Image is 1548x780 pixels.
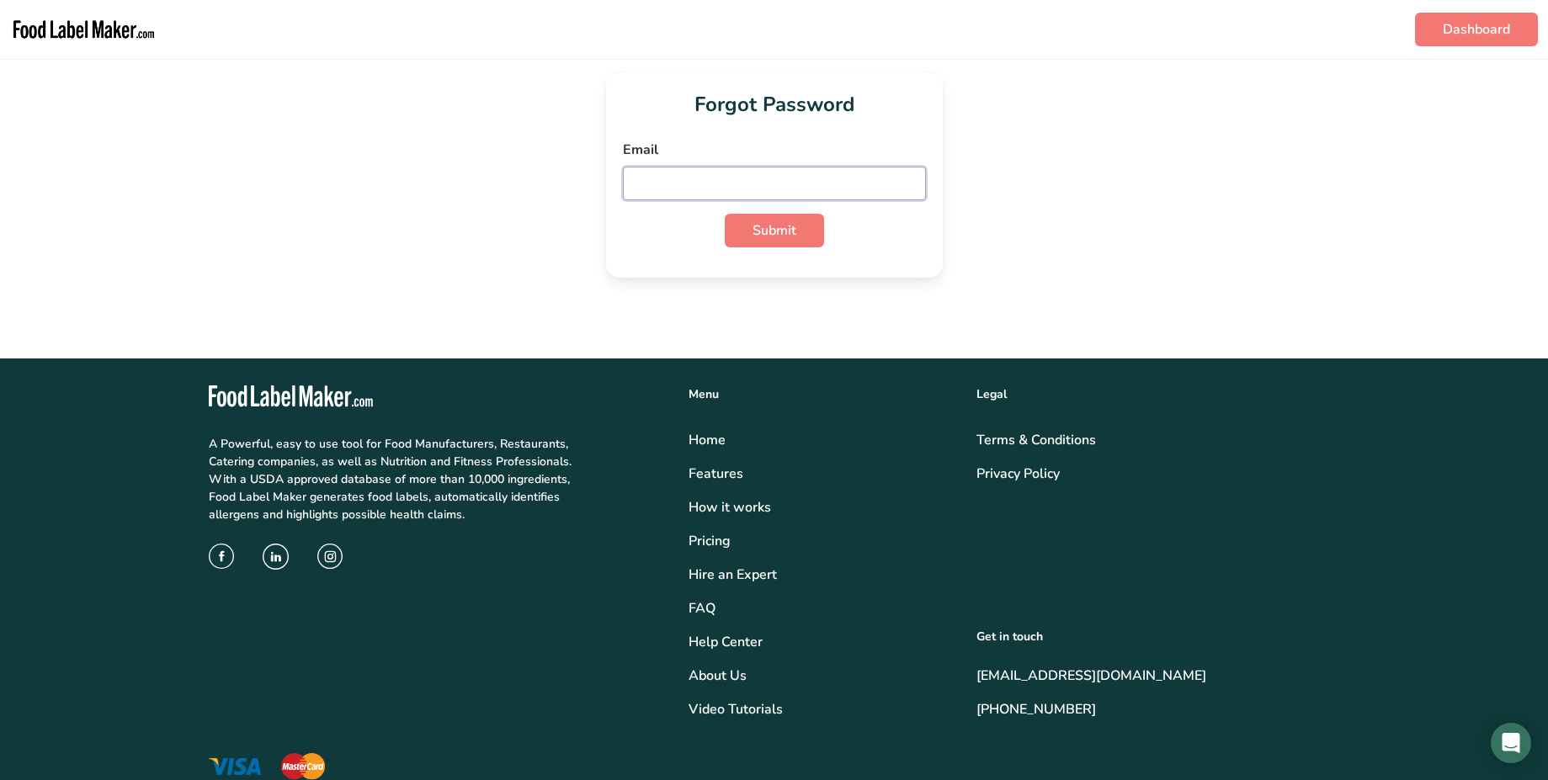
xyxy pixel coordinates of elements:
[689,464,956,484] a: Features
[689,497,956,517] div: How it works
[725,214,824,247] button: Submit
[976,385,1340,403] div: Legal
[623,140,926,160] label: Email
[976,628,1340,645] div: Get in touch
[689,430,956,450] a: Home
[689,531,956,551] a: Pricing
[976,666,1340,686] a: [EMAIL_ADDRESS][DOMAIN_NAME]
[689,598,956,618] a: FAQ
[623,89,926,119] h1: Forgot Password
[689,666,956,686] a: About Us
[753,220,796,241] span: Submit
[976,464,1340,484] a: Privacy Policy
[689,565,956,585] a: Hire an Expert
[1491,723,1531,763] div: Open Intercom Messenger
[209,435,577,523] p: A Powerful, easy to use tool for Food Manufacturers, Restaurants, Catering companies, as well as ...
[10,7,157,52] img: Food Label Maker
[976,430,1340,450] a: Terms & Conditions
[976,699,1340,719] a: [PHONE_NUMBER]
[209,758,261,775] img: visa
[689,699,956,719] a: Video Tutorials
[689,632,956,652] a: Help Center
[1415,13,1538,46] a: Dashboard
[689,385,956,403] div: Menu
